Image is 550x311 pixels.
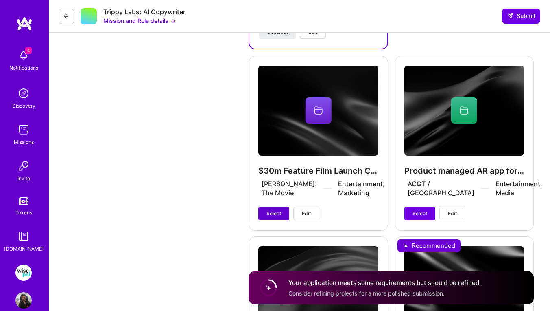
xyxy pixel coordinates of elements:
[19,197,28,205] img: tokens
[9,64,38,72] div: Notifications
[12,101,35,110] div: Discovery
[507,12,535,20] span: Submit
[288,278,481,287] h4: Your application meets some requirements but should be refined.
[25,47,32,54] span: 4
[502,9,540,23] div: null
[15,228,32,245] img: guide book
[16,16,33,31] img: logo
[15,121,32,138] img: teamwork
[63,13,70,20] i: icon LeftArrowDark
[103,16,175,25] button: Mission and Role details →
[302,210,311,217] span: Edit
[293,207,319,220] button: Edit
[17,174,30,183] div: Invite
[502,9,540,23] button: Submit
[13,292,34,309] a: User Avatar
[4,245,44,253] div: [DOMAIN_NAME]
[404,207,435,220] button: Select
[507,13,513,19] i: icon SendLight
[15,292,32,309] img: User Avatar
[15,158,32,174] img: Invite
[13,265,34,281] a: WisePal: Team for Fintech Growth and Product.
[103,8,186,16] div: Trippy Labs: AI Copywriter
[14,138,34,146] div: Missions
[266,210,281,217] span: Select
[258,207,289,220] button: Select
[15,208,32,217] div: Tokens
[439,207,465,220] button: Edit
[15,85,32,101] img: discovery
[412,210,427,217] span: Select
[15,265,32,281] img: WisePal: Team for Fintech Growth and Product.
[15,47,32,64] img: bell
[288,289,445,296] span: Consider refining projects for a more polished submission.
[448,210,457,217] span: Edit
